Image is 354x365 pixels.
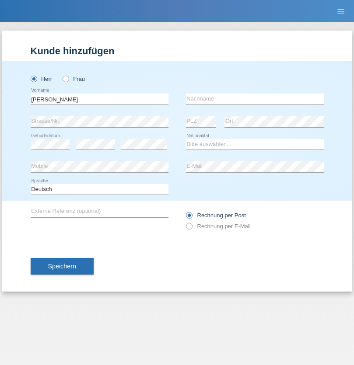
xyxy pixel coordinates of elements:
[63,76,85,82] label: Frau
[31,45,324,56] h1: Kunde hinzufügen
[336,7,345,16] i: menu
[186,223,251,229] label: Rechnung per E-Mail
[63,76,68,81] input: Frau
[48,263,76,270] span: Speichern
[31,76,53,82] label: Herr
[186,212,192,223] input: Rechnung per Post
[31,258,94,275] button: Speichern
[186,223,192,234] input: Rechnung per E-Mail
[332,8,350,14] a: menu
[186,212,246,219] label: Rechnung per Post
[31,76,36,81] input: Herr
